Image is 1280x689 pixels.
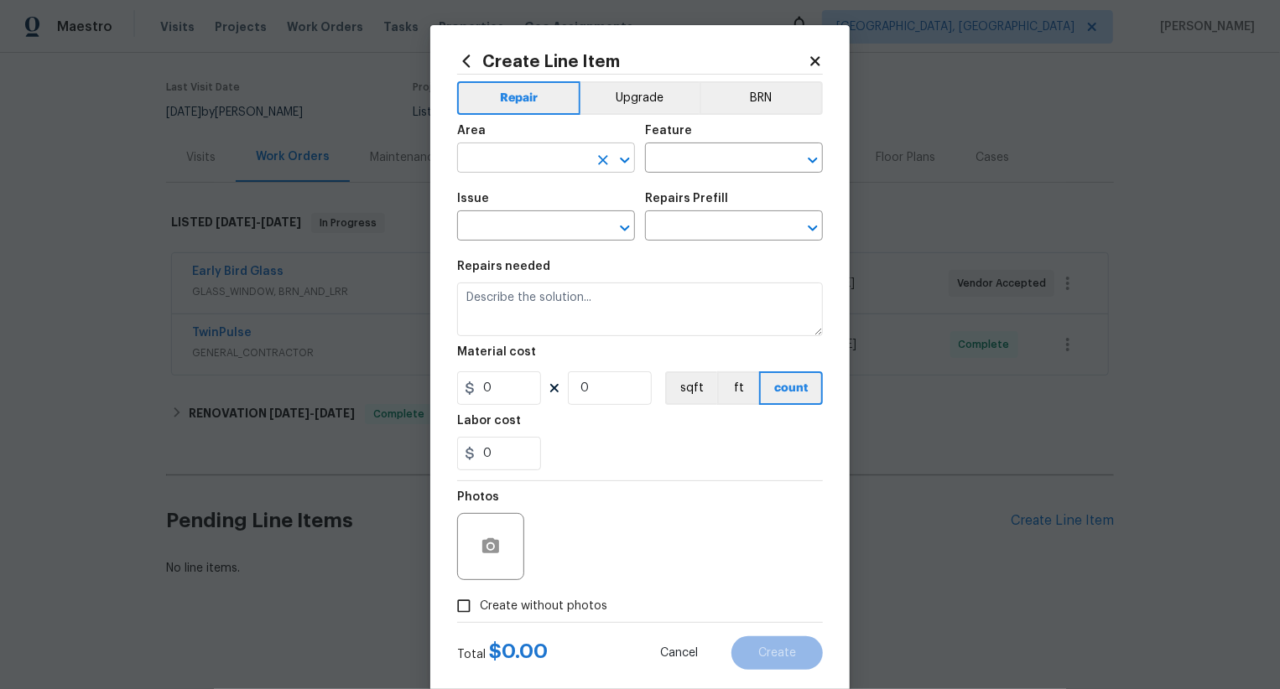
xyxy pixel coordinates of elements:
button: sqft [665,371,717,405]
h2: Create Line Item [457,52,808,70]
button: Create [731,636,823,670]
span: Cancel [660,647,698,660]
button: Open [613,148,637,172]
h5: Feature [645,125,692,137]
button: count [759,371,823,405]
button: Repair [457,81,580,115]
button: Open [801,216,825,240]
span: Create without photos [480,598,607,615]
h5: Issue [457,193,489,205]
button: Clear [591,148,615,172]
h5: Material cost [457,346,536,358]
button: ft [717,371,759,405]
h5: Photos [457,491,499,503]
button: Open [613,216,637,240]
h5: Area [457,125,486,137]
span: $ 0.00 [489,641,548,661]
button: Cancel [633,636,725,670]
button: Upgrade [580,81,700,115]
button: BRN [700,81,823,115]
div: Total [457,643,548,663]
button: Open [801,148,825,172]
h5: Repairs Prefill [645,193,728,205]
h5: Repairs needed [457,261,550,272]
span: Create [758,647,796,660]
h5: Labor cost [457,415,521,427]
